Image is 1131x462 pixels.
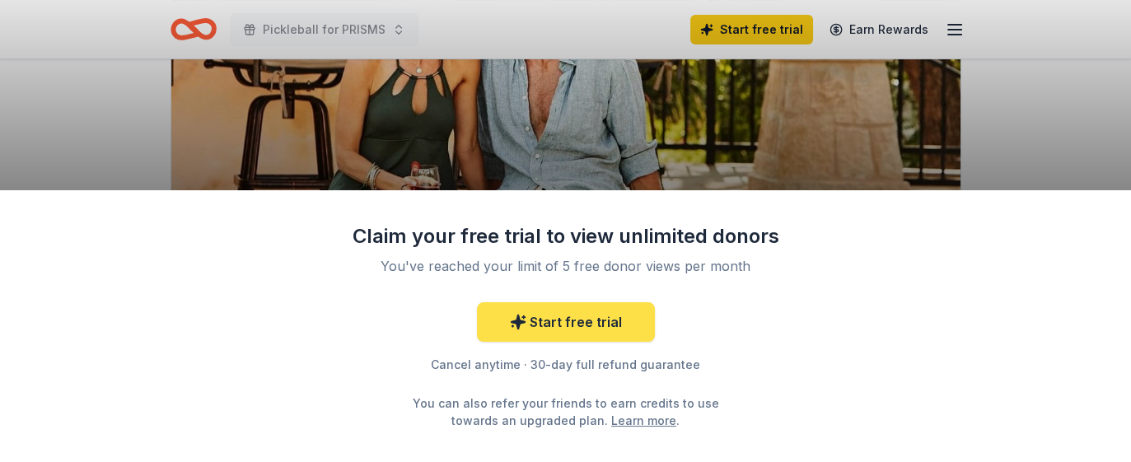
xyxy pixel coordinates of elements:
[477,302,655,342] a: Start free trial
[352,223,780,250] div: Claim your free trial to view unlimited donors
[352,355,780,375] div: Cancel anytime · 30-day full refund guarantee
[398,394,734,429] div: You can also refer your friends to earn credits to use towards an upgraded plan. .
[611,412,676,429] a: Learn more
[372,256,760,276] div: You've reached your limit of 5 free donor views per month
